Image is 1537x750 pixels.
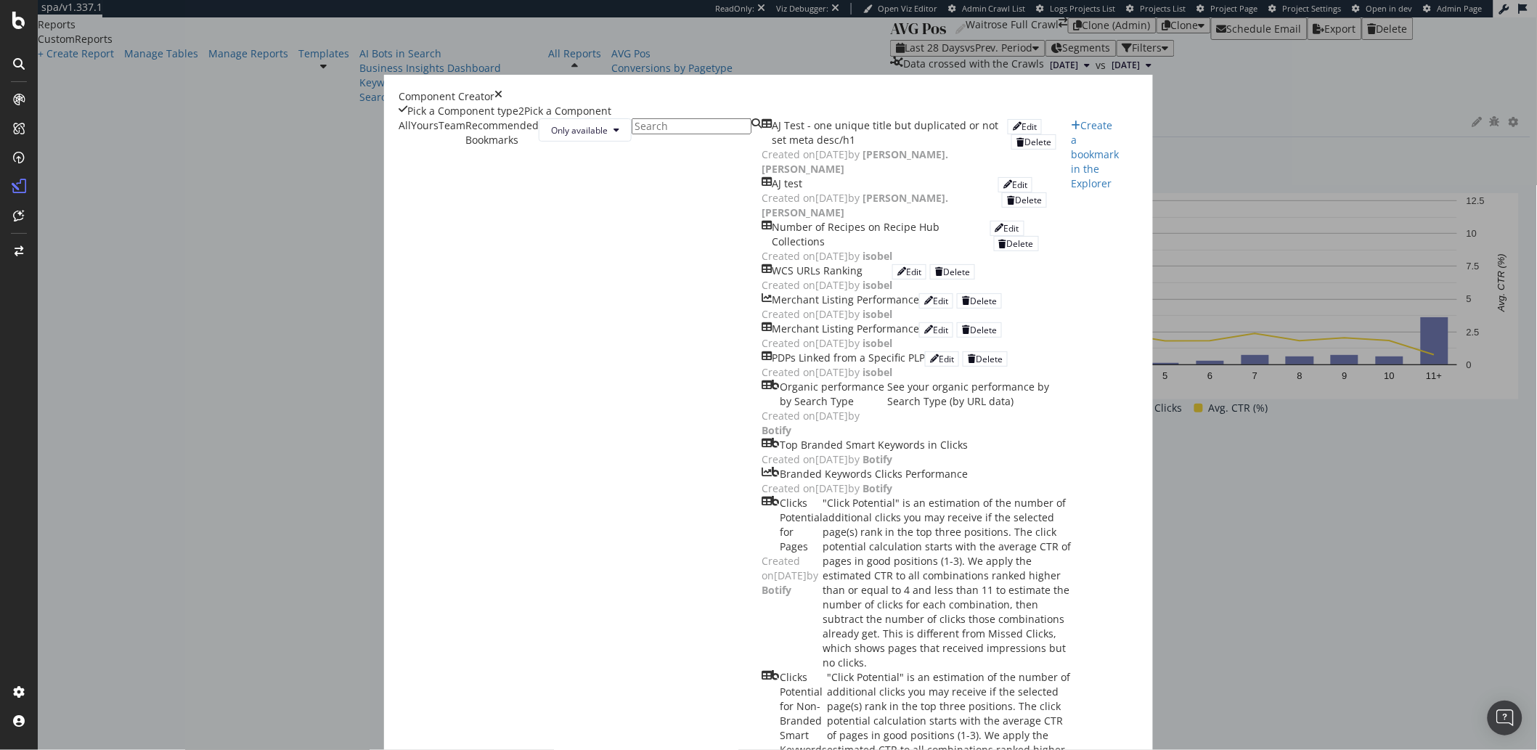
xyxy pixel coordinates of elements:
[780,438,968,452] div: Top Branded Smart Keywords in Clicks
[998,177,1032,192] button: Edit
[539,118,632,142] button: Only available
[963,351,1008,367] button: Delete
[906,266,921,278] div: Edit
[892,264,926,280] button: Edit
[762,481,892,495] span: Created on [DATE] by
[524,104,611,118] div: Pick a Component
[772,264,863,278] div: WCS URLs Ranking
[762,249,892,263] span: Created on [DATE] by
[925,351,959,367] button: Edit
[772,118,1008,147] div: AJ Test - one unique title but duplicated or not set meta desc/h1
[762,147,948,176] span: Created on [DATE] by
[1008,119,1042,134] button: Edit
[933,295,948,307] div: Edit
[1011,134,1056,150] button: Delete
[863,307,892,321] b: isobel
[976,353,1003,365] div: Delete
[863,452,892,466] b: Botify
[772,322,919,336] div: Merchant Listing Performance
[772,176,802,191] div: AJ test
[930,264,975,280] button: Delete
[957,322,1002,338] button: Delete
[762,191,948,219] b: [PERSON_NAME].[PERSON_NAME]
[772,220,990,249] div: Number of Recipes on Recipe Hub Collections
[762,278,892,292] span: Created on [DATE] by
[780,467,968,481] div: Branded Keywords Clicks Performance
[762,365,892,379] span: Created on [DATE] by
[762,307,892,321] span: Created on [DATE] by
[780,496,823,554] div: Clicks Potential for Pages
[772,351,925,365] div: PDPs Linked from a Specific PLP
[399,118,411,133] div: All
[939,353,954,365] div: Edit
[863,365,892,379] b: isobel
[863,336,892,350] b: isobel
[994,236,1039,251] button: Delete
[990,221,1024,236] button: Edit
[762,409,860,437] span: Created on [DATE] by
[772,293,919,307] div: Merchant Listing Performance
[1488,701,1522,735] div: Open Intercom Messenger
[919,293,953,309] button: Edit
[863,481,892,495] b: Botify
[933,324,948,336] div: Edit
[762,147,948,176] b: [PERSON_NAME].[PERSON_NAME]
[863,249,892,263] b: isobel
[762,191,948,219] span: Created on [DATE] by
[823,496,1071,670] div: "Click Potential" is an estimation of the number of additional clicks you may receive if the sele...
[411,118,439,133] div: Yours
[632,118,751,134] input: Search
[407,104,518,118] div: Pick a Component type
[1007,237,1034,250] div: Delete
[970,324,997,336] div: Delete
[1012,179,1027,191] div: Edit
[494,89,502,104] div: times
[762,336,892,350] span: Created on [DATE] by
[1004,222,1019,235] div: Edit
[1024,136,1051,148] div: Delete
[1015,194,1042,206] div: Delete
[970,295,997,307] div: Delete
[551,124,608,136] span: Only available
[919,322,953,338] button: Edit
[780,380,887,409] div: Organic performance by Search Type
[465,118,539,147] div: Recommended Bookmarks
[399,89,494,104] div: Component Creator
[762,423,791,437] b: Botify
[1002,192,1047,208] button: Delete
[439,118,465,133] div: Team
[1022,121,1037,133] div: Edit
[762,452,892,466] span: Created on [DATE] by
[762,554,818,597] span: Created on [DATE] by
[888,380,1072,438] div: See your organic performance by Search Type (by URL data)
[957,293,1002,309] button: Delete
[943,266,970,278] div: Delete
[863,278,892,292] b: isobel
[518,104,524,118] div: 2
[762,583,791,597] b: Botify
